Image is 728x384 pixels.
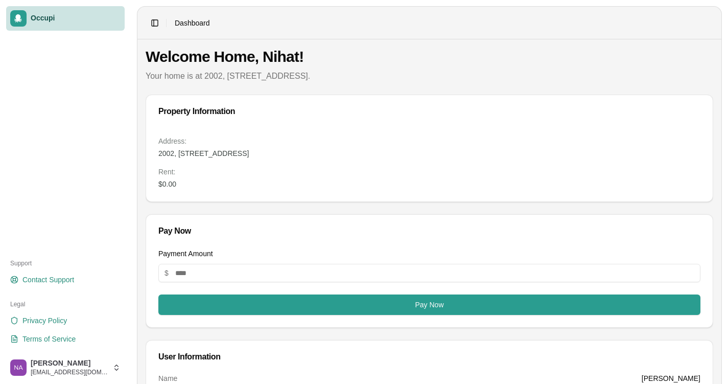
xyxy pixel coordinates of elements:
dd: $0.00 [158,179,700,189]
div: User Information [158,353,700,361]
label: Payment Amount [158,250,213,258]
span: Occupi [31,14,121,23]
div: Pay Now [158,227,700,235]
a: Terms of Service [6,331,125,347]
h1: Welcome Home, Nihat! [146,48,713,66]
dt: Rent : [158,167,700,177]
dd: 2002, [STREET_ADDRESS] [158,148,700,159]
nav: breadcrumb [175,18,210,28]
div: Support [6,255,125,272]
span: Terms of Service [22,334,76,344]
div: Property Information [158,107,700,116]
span: $ [165,268,169,278]
span: [EMAIL_ADDRESS][DOMAIN_NAME] [31,368,108,376]
dt: Address: [158,136,700,146]
button: Pay Now [158,295,700,315]
a: Privacy Policy [6,312,125,329]
span: Contact Support [22,275,74,285]
img: Nihat Ahmed [10,359,27,376]
a: Occupi [6,6,125,31]
span: Privacy Policy [22,315,67,326]
p: Your home is at 2002, [STREET_ADDRESS]. [146,70,713,82]
a: Contact Support [6,272,125,288]
button: Nihat Ahmed[PERSON_NAME][EMAIL_ADDRESS][DOMAIN_NAME] [6,355,125,380]
span: [PERSON_NAME] [31,359,108,368]
span: Dashboard [175,18,210,28]
dd: [PERSON_NAME] [642,373,700,383]
div: Legal [6,296,125,312]
dt: Name [158,373,177,383]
